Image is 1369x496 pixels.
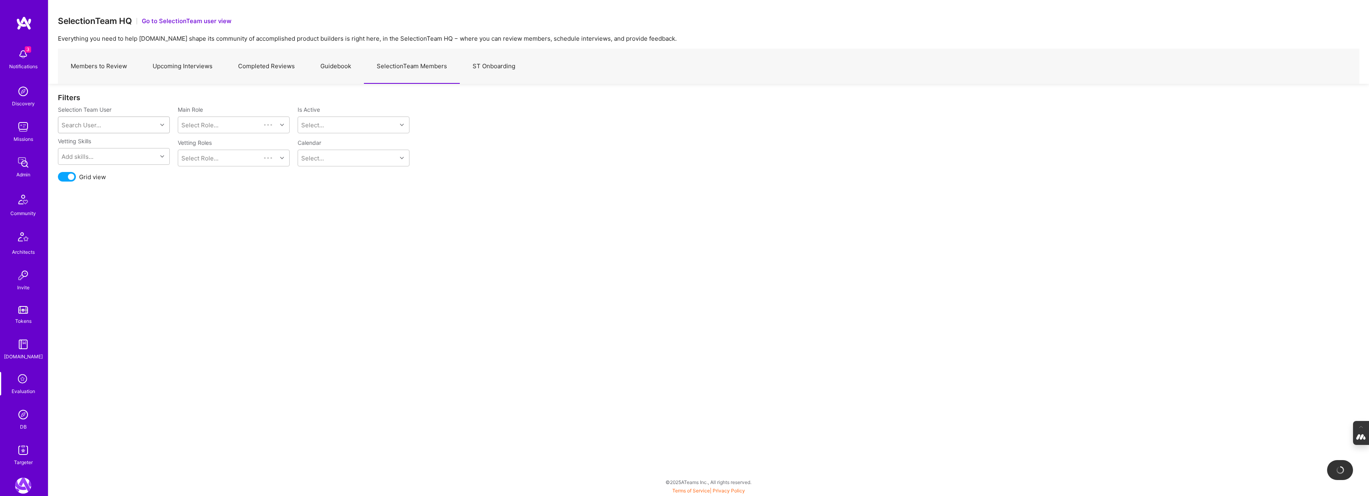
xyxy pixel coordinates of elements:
img: teamwork [15,119,31,135]
div: DB [20,423,27,431]
label: Main Role [178,106,290,113]
div: Add skills... [62,152,93,161]
button: Go to SelectionTeam user view [142,17,231,25]
div: Targeter [14,458,33,466]
a: SelectionTeam Members [364,49,460,84]
a: Members to Review [58,49,140,84]
a: Completed Reviews [225,49,308,84]
div: Select Role... [181,154,219,162]
div: Select... [301,154,324,162]
i: icon Chevron [160,123,164,127]
div: Search User... [62,121,101,129]
a: Upcoming Interviews [140,49,225,84]
div: [DOMAIN_NAME] [4,352,43,361]
label: Vetting Skills [58,137,91,145]
a: Privacy Policy [713,488,745,494]
label: Calendar [298,139,321,146]
i: icon Chevron [280,156,284,160]
div: Select... [301,121,324,129]
p: Everything you need to help [DOMAIN_NAME] shape its community of accomplished product builders is... [58,34,1359,43]
div: Tokens [15,317,32,325]
span: 3 [25,46,31,53]
img: logo [16,16,32,30]
div: Filters [58,93,1359,102]
i: icon Chevron [160,154,164,158]
a: ST Onboarding [460,49,528,84]
div: Discovery [12,99,35,108]
a: A.Team: Leading A.Team's Marketing & DemandGen [13,478,33,494]
label: Selection Team User [58,106,170,113]
i: icon Chevron [400,123,404,127]
div: © 2025 ATeams Inc., All rights reserved. [48,472,1369,492]
label: Is Active [298,106,320,113]
img: bell [15,46,31,62]
img: Skill Targeter [15,442,31,458]
a: Guidebook [308,49,364,84]
a: Terms of Service [672,488,710,494]
img: loading [1335,465,1345,475]
span: Grid view [79,173,106,181]
div: Evaluation [12,387,35,395]
i: icon Chevron [400,156,404,160]
i: icon Chevron [280,123,284,127]
img: A.Team: Leading A.Team's Marketing & DemandGen [15,478,31,494]
div: Admin [16,170,30,179]
img: admin teamwork [15,154,31,170]
span: | [672,488,745,494]
img: Architects [14,229,33,248]
div: Missions [14,135,33,143]
img: guide book [15,336,31,352]
div: Invite [17,283,30,292]
div: Community [10,209,36,217]
div: Notifications [9,62,38,71]
img: Admin Search [15,407,31,423]
img: Invite [15,267,31,283]
img: discovery [15,83,31,99]
div: Select Role... [181,121,219,129]
label: Vetting Roles [178,139,290,146]
h3: SelectionTeam HQ [58,16,132,26]
i: icon SelectionTeam [16,372,31,387]
img: tokens [18,306,28,314]
div: Architects [12,248,35,256]
img: Community [14,190,33,209]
